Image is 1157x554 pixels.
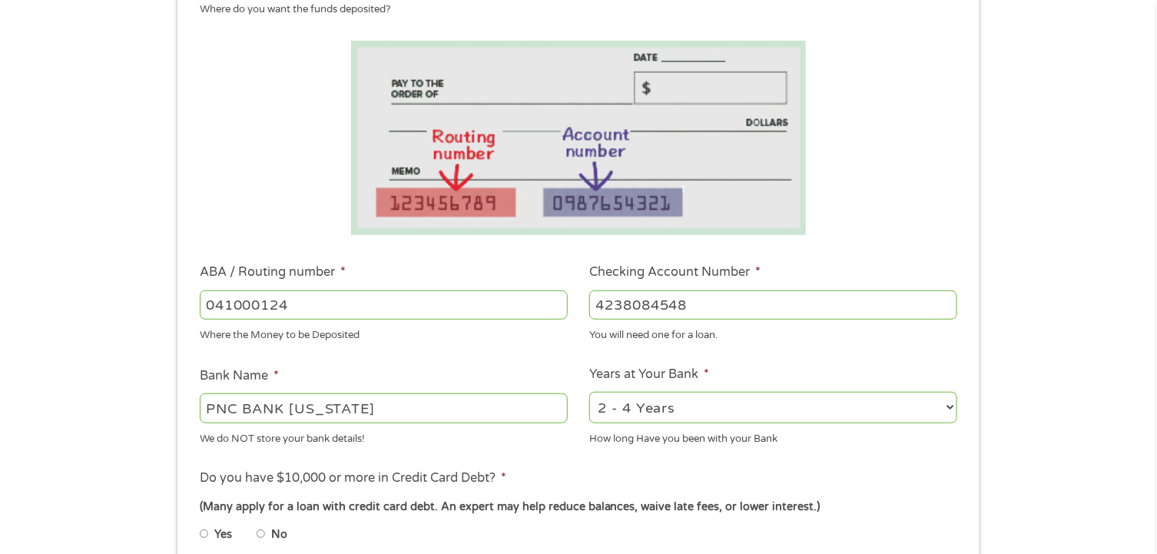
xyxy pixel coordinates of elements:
[214,526,232,543] label: Yes
[200,264,346,280] label: ABA / Routing number
[200,499,957,516] div: (Many apply for a loan with credit card debt. An expert may help reduce balances, waive late fees...
[589,367,709,383] label: Years at Your Bank
[589,290,957,320] input: 345634636
[351,41,806,235] img: Routing number location
[589,323,957,343] div: You will need one for a loan.
[200,470,506,486] label: Do you have $10,000 or more in Credit Card Debt?
[200,2,946,18] div: Where do you want the funds deposited?
[200,426,568,446] div: We do NOT store your bank details!
[200,323,568,343] div: Where the Money to be Deposited
[271,526,287,543] label: No
[589,264,761,280] label: Checking Account Number
[200,290,568,320] input: 263177916
[200,368,279,384] label: Bank Name
[589,426,957,446] div: How long Have you been with your Bank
